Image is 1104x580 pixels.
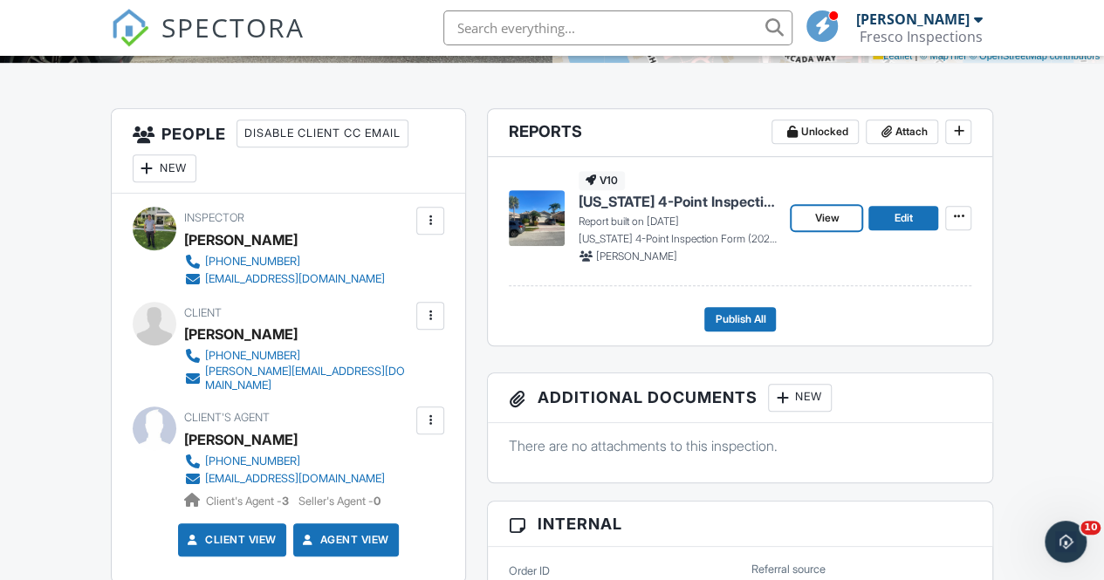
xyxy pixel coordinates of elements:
[920,51,967,61] a: © MapTiler
[112,109,466,194] h3: People
[298,495,381,508] span: Seller's Agent -
[299,531,389,549] a: Agent View
[184,270,385,288] a: [EMAIL_ADDRESS][DOMAIN_NAME]
[184,253,385,270] a: [PHONE_NUMBER]
[405,38,428,57] div: 3.0
[1045,521,1087,563] iframe: Intercom live chat
[205,454,300,468] div: [PHONE_NUMBER]
[205,472,385,486] div: [EMAIL_ADDRESS][DOMAIN_NAME]
[970,51,1100,61] a: © OpenStreetMap contributors
[161,9,305,45] span: SPECTORA
[184,411,270,424] span: Client's Agent
[443,10,792,45] input: Search everything...
[509,436,971,455] p: There are no attachments to this inspection.
[328,38,338,57] div: 3
[184,347,413,365] a: [PHONE_NUMBER]
[133,154,196,182] div: New
[860,28,983,45] div: Fresco Inspections
[488,502,992,547] h3: Internal
[184,426,298,453] a: [PERSON_NAME]
[856,10,970,28] div: [PERSON_NAME]
[184,321,298,347] div: [PERSON_NAME]
[184,453,385,470] a: [PHONE_NUMBER]
[206,495,291,508] span: Client's Agent -
[111,24,305,60] a: SPECTORA
[184,227,298,253] div: [PERSON_NAME]
[205,255,300,269] div: [PHONE_NUMBER]
[184,211,244,224] span: Inspector
[205,272,385,286] div: [EMAIL_ADDRESS][DOMAIN_NAME]
[915,51,917,61] span: |
[751,562,825,577] label: Referral source
[111,9,149,47] img: The Best Home Inspection Software - Spectora
[80,38,117,57] div: 2002
[184,470,385,488] a: [EMAIL_ADDRESS][DOMAIN_NAME]
[374,495,381,508] strong: 0
[768,384,832,412] div: New
[184,365,413,392] a: [PERSON_NAME][EMAIL_ADDRESS][DOMAIN_NAME]
[205,365,413,392] div: [PERSON_NAME][EMAIL_ADDRESS][DOMAIN_NAME]
[282,495,289,508] strong: 3
[184,531,277,549] a: Client View
[1080,521,1101,535] span: 10
[509,563,550,579] label: Order ID
[488,373,992,423] h3: Additional Documents
[237,119,408,147] div: Disable Client CC Email
[184,306,222,319] span: Client
[205,349,300,363] div: [PHONE_NUMBER]
[873,51,912,61] a: Leaflet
